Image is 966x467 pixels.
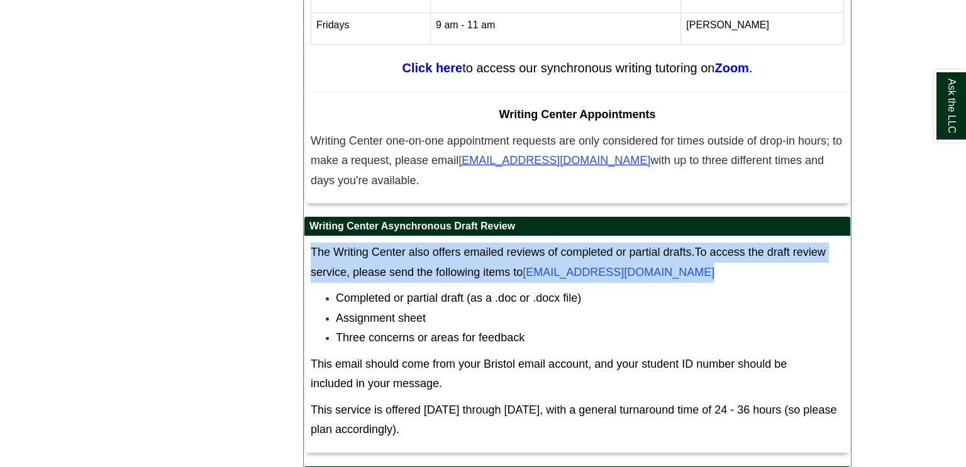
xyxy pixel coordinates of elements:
span: This email should come from your Bristol email account, and your student ID number should be incl... [311,358,787,390]
span: Writing Center Appointments [499,108,656,121]
span: Writing Center one-on-one appointment requests are only considered for times outside of drop-in h... [311,135,842,167]
span: Assignment sheet [336,312,426,324]
span: Completed or partial draft (as a .doc or .docx file) [336,292,581,304]
a: Click here [402,61,463,75]
a: Zoom [714,61,748,75]
span: This service is offered [DATE] through [DATE], with a general turnaround time of 24 - 36 hours (s... [311,404,836,436]
span: with up to three different times and days you're available. [311,154,824,187]
span: 9 am - 11 am [436,19,495,30]
a: [EMAIL_ADDRESS][DOMAIN_NAME] [523,266,714,278]
span: To access the draft review service, please send the following items to [311,246,826,278]
span: to access our synchronous writing tutoring on [462,61,714,75]
span: [EMAIL_ADDRESS][DOMAIN_NAME] [458,154,650,167]
span: Three concerns or areas for feedback [336,331,525,344]
span: Fridays [316,19,349,30]
span: The Writing Center also offers emailed reviews of completed or partial drafts. [311,246,695,258]
h2: Writing Center Asynchronous Draft Review [304,217,850,236]
span: [PERSON_NAME] [686,19,769,30]
a: [EMAIL_ADDRESS][DOMAIN_NAME] [458,156,650,166]
span: . [749,61,753,75]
